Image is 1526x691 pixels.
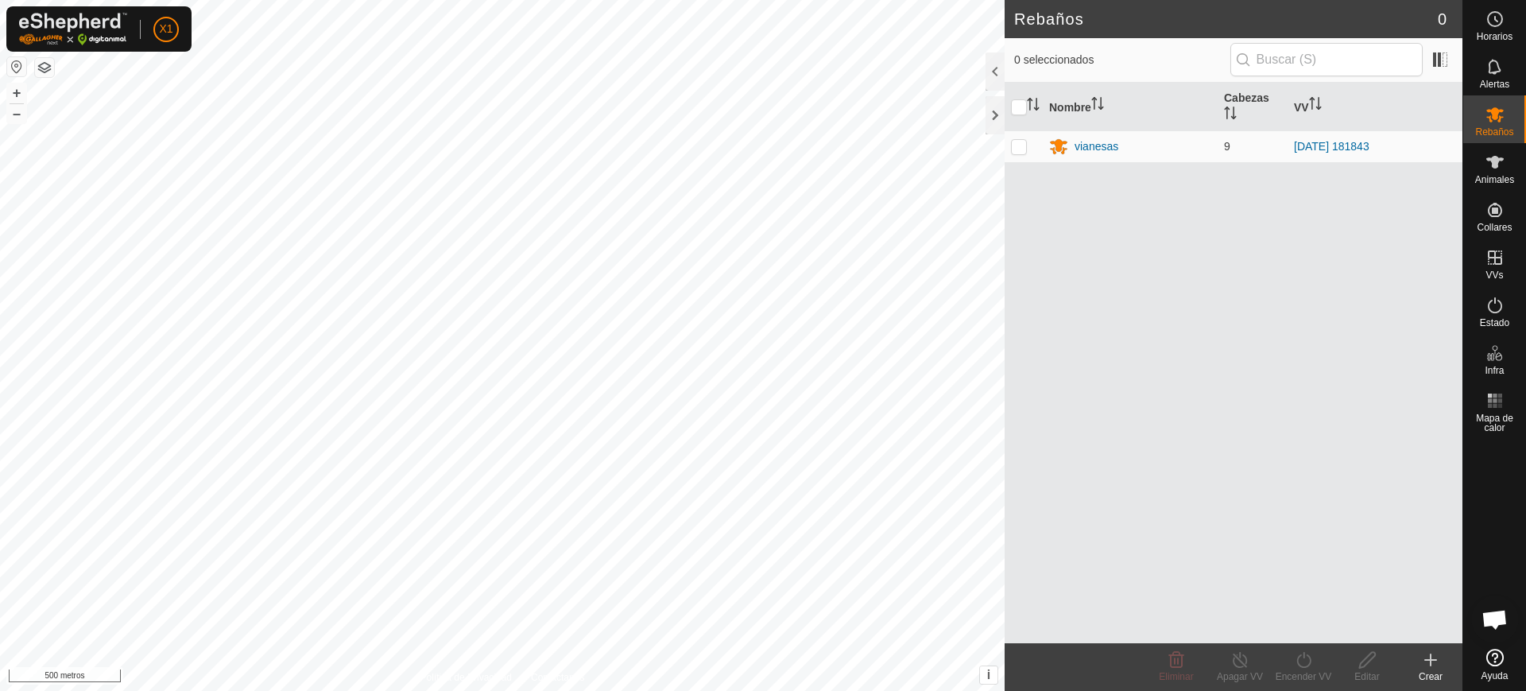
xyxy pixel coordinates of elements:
a: Contáctanos [531,670,584,685]
a: Política de Privacidad [420,670,512,685]
font: 9 [1224,140,1230,153]
font: Editar [1354,671,1379,682]
button: – [7,104,26,123]
input: Buscar (S) [1230,43,1423,76]
font: Ayuda [1481,670,1509,681]
p-sorticon: Activar para ordenar [1091,99,1104,112]
font: Crear [1419,671,1443,682]
font: – [13,105,21,122]
font: Rebaños [1475,126,1513,138]
font: Nombre [1049,100,1091,113]
font: VV [1294,100,1309,113]
font: Collares [1477,222,1512,233]
font: Mapa de calor [1476,413,1513,433]
a: [DATE] 181843 [1294,140,1369,153]
p-sorticon: Activar para ordenar [1224,109,1237,122]
a: Ayuda [1463,642,1526,687]
font: Rebaños [1014,10,1084,28]
font: Cabezas [1224,91,1269,104]
font: Infra [1485,365,1504,376]
p-sorticon: Activar para ordenar [1027,100,1040,113]
img: Logotipo de Gallagher [19,13,127,45]
font: vianesas [1075,140,1118,153]
font: Contáctanos [531,672,584,683]
font: Animales [1475,174,1514,185]
font: Estado [1480,317,1509,328]
button: + [7,83,26,103]
font: Alertas [1480,79,1509,90]
font: 0 [1438,10,1447,28]
font: Encender VV [1276,671,1332,682]
font: VVs [1485,270,1503,281]
font: + [13,84,21,101]
button: Capas del Mapa [35,58,54,77]
button: Restablecer mapa [7,57,26,76]
font: i [987,668,990,681]
font: Horarios [1477,31,1512,42]
button: i [980,666,997,684]
font: Apagar VV [1217,671,1263,682]
font: Política de Privacidad [420,672,512,683]
a: Chat abierto [1471,596,1519,643]
font: X1 [159,22,172,35]
font: Eliminar [1159,671,1193,682]
p-sorticon: Activar para ordenar [1309,99,1322,112]
font: 0 seleccionados [1014,53,1094,66]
